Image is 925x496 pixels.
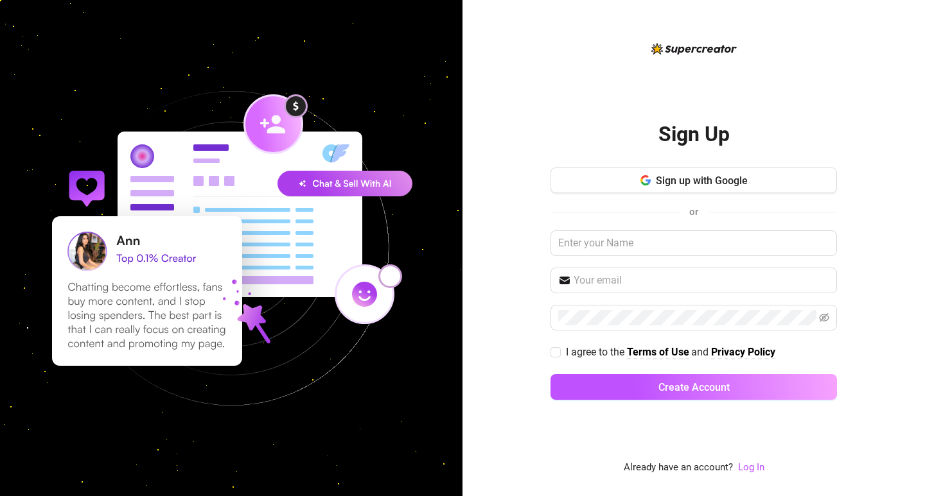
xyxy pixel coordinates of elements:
[865,173,892,189] span: Faster
[738,460,764,475] a: Log In
[691,346,711,358] span: and
[658,121,730,148] h2: Sign Up
[651,43,737,55] img: logo-BBDzfeDw.svg
[551,230,837,256] input: Enter your Name
[711,346,775,358] strong: Privacy Policy
[819,312,829,323] span: eye-invisible
[574,273,829,288] input: Your email
[627,346,689,358] strong: Terms of Use
[627,346,689,359] a: Terms of Use
[658,381,730,393] span: Create Account
[711,346,775,359] a: Privacy Policy
[689,206,698,218] span: or
[656,175,748,187] span: Sign up with Google
[551,374,837,400] button: Create Account
[850,173,860,189] img: svg%3e
[566,346,627,358] span: I agree to the
[738,461,764,473] a: Log In
[9,26,454,470] img: signup-background-D0MIrEPF.svg
[551,167,837,193] button: Sign up with Google
[624,460,733,475] span: Already have an account?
